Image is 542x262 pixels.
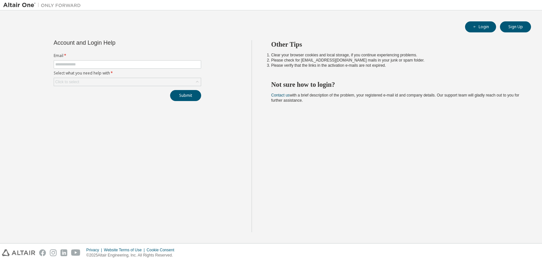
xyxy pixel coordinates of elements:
button: Login [465,21,496,32]
p: © 2025 Altair Engineering, Inc. All Rights Reserved. [86,253,178,258]
button: Sign Up [500,21,531,32]
span: with a brief description of the problem, your registered e-mail id and company details. Our suppo... [271,93,519,103]
img: Altair One [3,2,84,8]
img: facebook.svg [39,249,46,256]
li: Clear your browser cookies and local storage, if you continue experiencing problems. [271,52,520,58]
img: altair_logo.svg [2,249,35,256]
a: Contact us [271,93,290,97]
li: Please check for [EMAIL_ADDRESS][DOMAIN_NAME] mails in your junk or spam folder. [271,58,520,63]
button: Submit [170,90,201,101]
img: linkedin.svg [60,249,67,256]
div: Click to select [55,79,79,85]
div: Website Terms of Use [104,247,146,253]
li: Please verify that the links in the activation e-mails are not expired. [271,63,520,68]
h2: Not sure how to login? [271,80,520,89]
div: Account and Login Help [54,40,172,45]
div: Click to select [54,78,201,86]
div: Privacy [86,247,104,253]
img: youtube.svg [71,249,81,256]
img: instagram.svg [50,249,57,256]
h2: Other Tips [271,40,520,49]
div: Cookie Consent [146,247,178,253]
label: Email [54,53,201,58]
label: Select what you need help with [54,71,201,76]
